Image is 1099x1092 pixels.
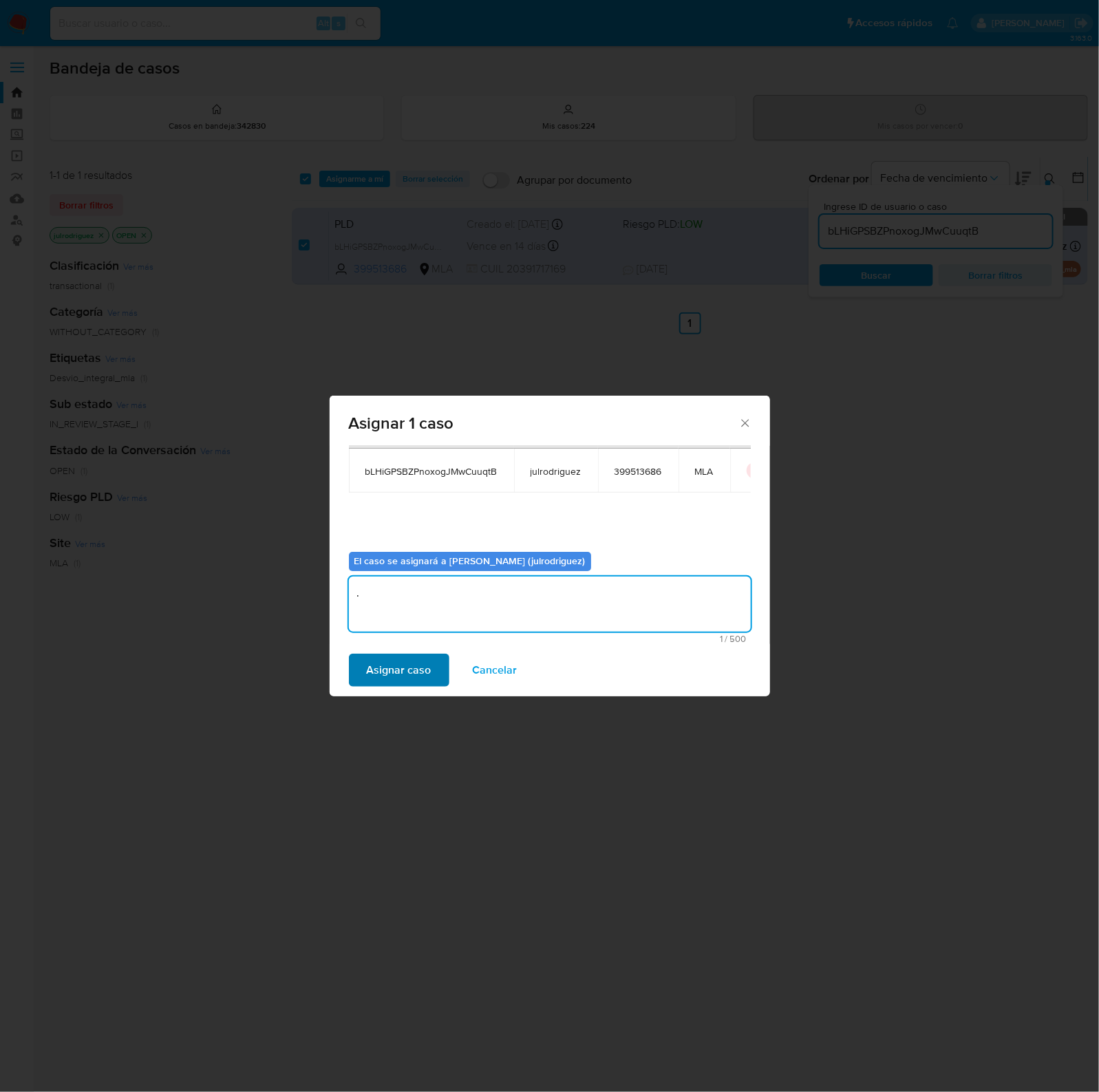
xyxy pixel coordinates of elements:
[531,465,581,478] span: julrodriguez
[353,634,747,643] span: Máximo 500 caracteres
[747,462,763,479] button: icon-button
[330,396,770,696] div: assign-modal
[738,416,751,429] button: Cerrar ventana
[354,554,586,568] b: El caso se asignará a [PERSON_NAME] (julrodriguez)
[349,654,449,687] button: Asignar caso
[349,577,751,632] textarea: .
[695,465,714,478] span: MLA
[473,655,518,685] span: Cancelar
[365,465,498,478] span: bLHiGPSBZPnoxogJMwCuuqtB
[455,654,535,687] button: Cancelar
[367,655,431,685] span: Asignar caso
[615,465,662,478] span: 399513686
[349,415,739,431] span: Asignar 1 caso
